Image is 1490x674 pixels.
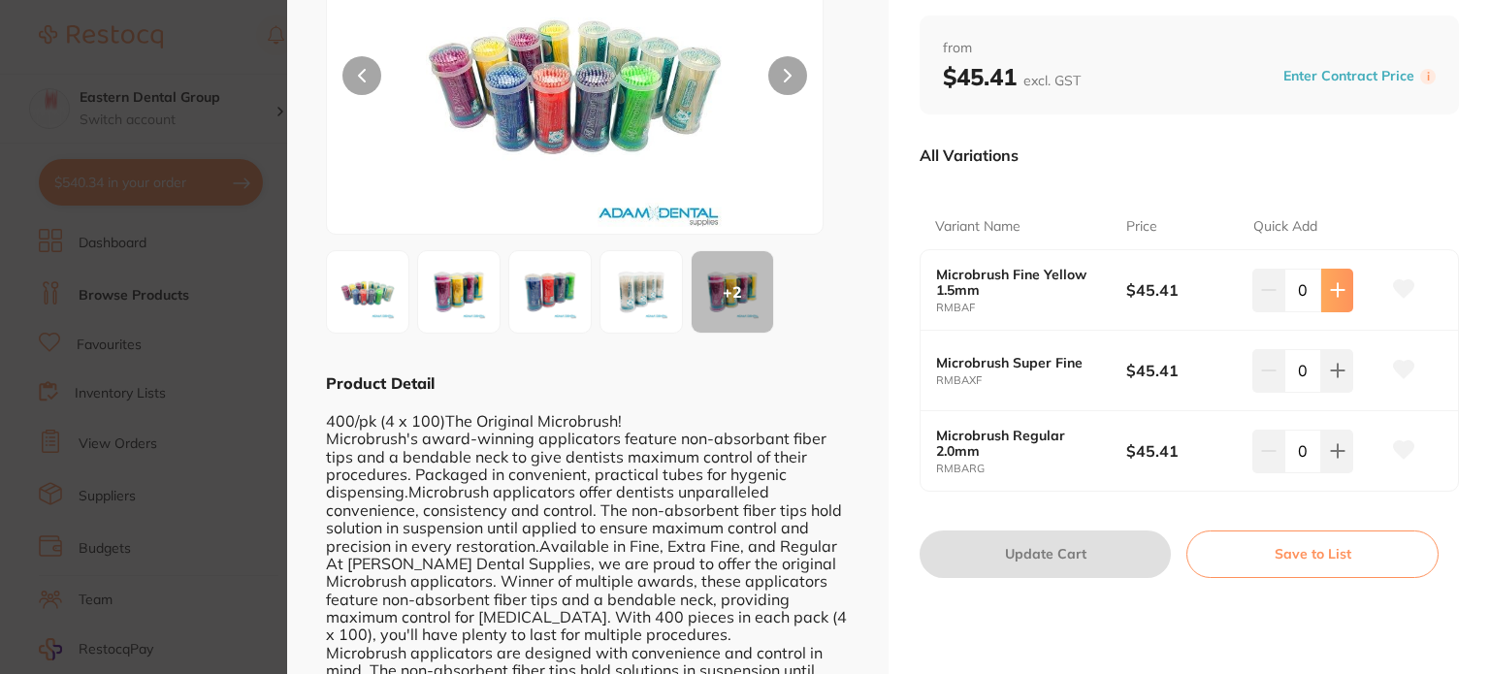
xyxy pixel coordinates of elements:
b: $45.41 [943,62,1081,91]
small: RMBARG [936,463,1126,475]
small: RMBAF [936,302,1126,314]
small: RMBAXF [936,374,1126,387]
b: Microbrush Regular 2.0mm [936,428,1107,459]
img: Ry5qcGc [515,257,585,327]
b: Product Detail [326,373,435,393]
p: Price [1126,217,1157,237]
button: Enter Contract Price [1278,67,1420,85]
img: Ri5qcGc [606,257,676,327]
b: $45.41 [1126,360,1240,381]
span: from [943,39,1436,58]
p: Quick Add [1253,217,1317,237]
p: All Variations [920,145,1019,165]
b: Microbrush Super Fine [936,355,1107,370]
img: Uk9CUlVTSC5qcGc [333,257,403,327]
p: Variant Name [935,217,1020,237]
b: $45.41 [1126,440,1240,462]
label: i [1420,69,1436,84]
img: LmpwZw [424,257,494,327]
button: +2 [691,250,774,334]
b: $45.41 [1126,279,1240,301]
button: Update Cart [920,530,1171,577]
b: Microbrush Fine Yellow 1.5mm [936,267,1107,298]
span: excl. GST [1023,72,1081,89]
button: Save to List [1186,530,1439,577]
div: + 2 [692,251,773,333]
